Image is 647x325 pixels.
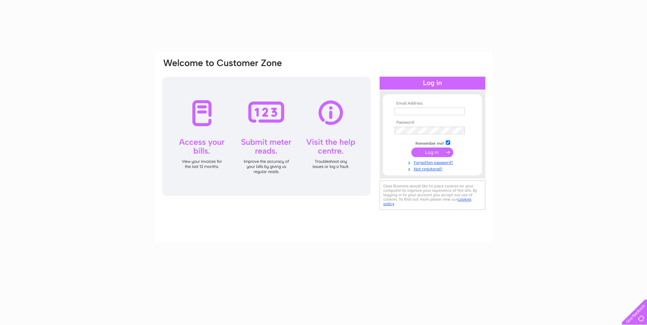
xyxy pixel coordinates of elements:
[411,148,453,157] input: Submit
[393,139,472,146] td: Remember me?
[383,197,471,206] a: cookies policy
[395,159,472,165] a: Forgotten password?
[380,180,485,210] div: Clear Business would like to place cookies on your computer to improve your experience of the sit...
[393,101,472,106] th: Email Address:
[395,165,472,172] a: Not registered?
[393,120,472,125] th: Password:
